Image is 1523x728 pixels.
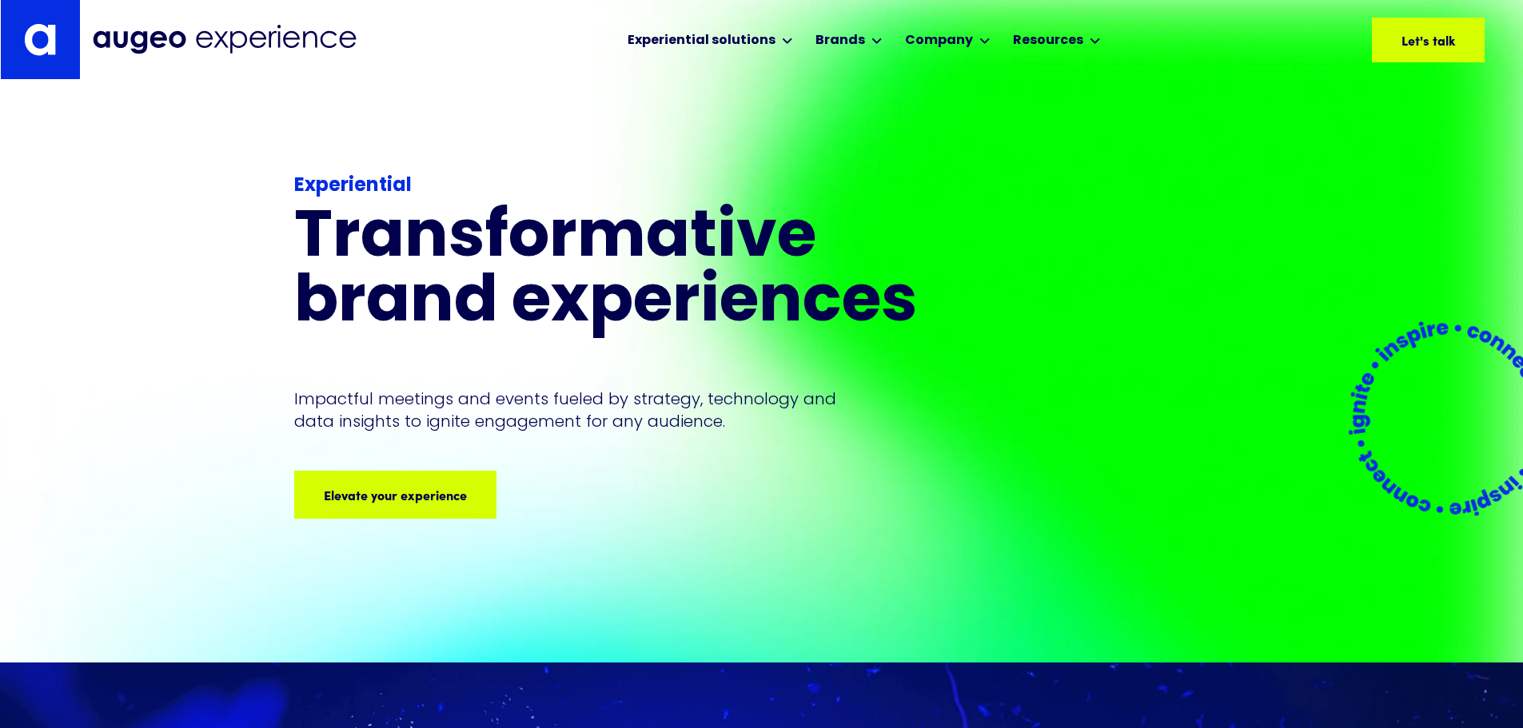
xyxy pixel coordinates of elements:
[905,31,973,50] div: Company
[294,207,985,336] h1: Transformative brand experiences
[1372,18,1485,62] a: Let's talk
[93,25,357,54] img: Augeo Experience business unit full logo in midnight blue.
[628,31,775,50] div: Experiential solutions
[815,31,865,50] div: Brands
[24,23,56,56] img: Augeo's "a" monogram decorative logo in white.
[294,172,985,201] div: Experiential
[294,388,844,432] p: Impactful meetings and events fueled by strategy, technology and data insights to ignite engageme...
[294,471,496,519] a: Elevate your experience
[1013,31,1083,50] div: Resources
